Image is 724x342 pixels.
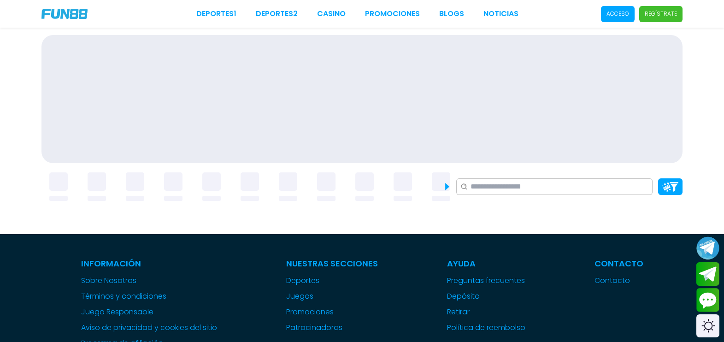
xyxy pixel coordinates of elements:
[696,314,719,337] div: Switch theme
[595,257,643,270] p: Contacto
[662,182,678,192] img: Platform Filter
[286,275,378,286] a: Deportes
[696,262,719,286] button: Join telegram
[439,8,464,19] a: BLOGS
[645,10,677,18] p: Regístrate
[447,257,525,270] p: Ayuda
[447,307,525,318] a: Retirar
[365,8,420,19] a: Promociones
[81,307,217,318] a: Juego Responsable
[81,291,217,302] a: Términos y condiciones
[447,291,525,302] a: Depósito
[595,275,643,286] a: Contacto
[286,307,378,318] a: Promociones
[696,236,719,260] button: Join telegram channel
[483,8,518,19] a: NOTICIAS
[41,9,88,19] img: Company Logo
[81,257,217,270] p: Información
[696,288,719,312] button: Contact customer service
[286,291,313,302] button: Juegos
[81,322,217,333] a: Aviso de privacidad y cookies del sitio
[256,8,298,19] a: Deportes2
[447,322,525,333] a: Política de reembolso
[317,8,346,19] a: CASINO
[447,275,525,286] a: Preguntas frecuentes
[606,10,629,18] p: Acceso
[81,275,217,286] a: Sobre Nosotros
[286,322,378,333] a: Patrocinadoras
[286,257,378,270] p: Nuestras Secciones
[196,8,236,19] a: Deportes1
